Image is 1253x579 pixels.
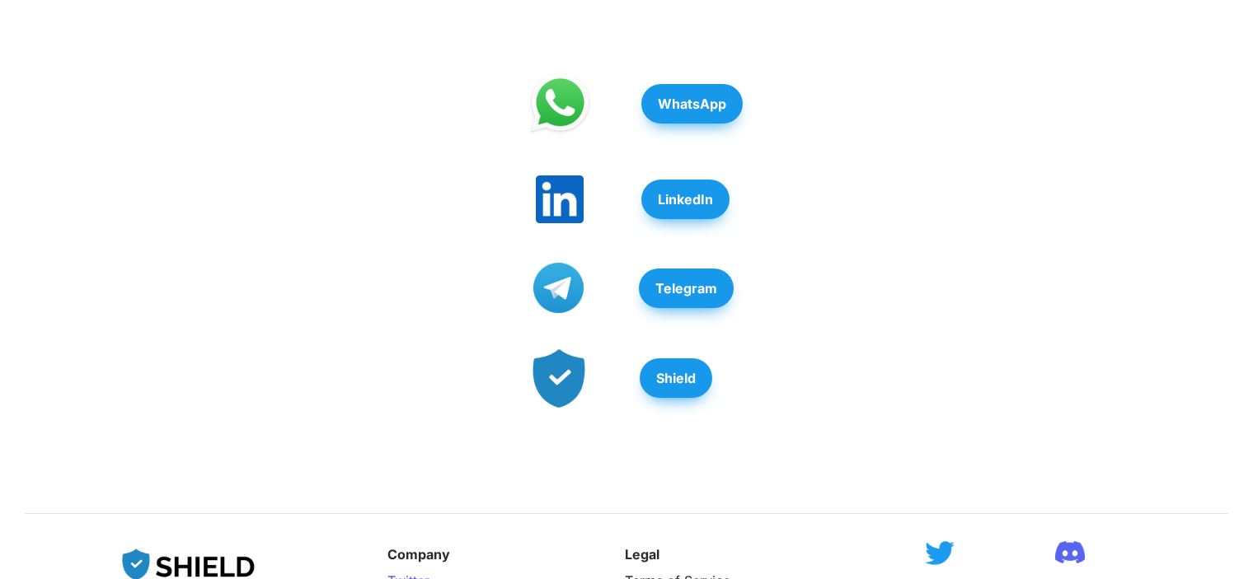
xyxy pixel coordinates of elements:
strong: Legal [625,546,659,563]
a: LinkedIn [641,171,730,227]
button: Telegram [639,268,734,308]
strong: LinkedIn [658,191,713,208]
button: WhatsApp [641,84,743,124]
strong: WhatsApp [658,96,726,112]
strong: Company [387,546,450,563]
strong: Shield [656,370,696,386]
button: Shield [640,358,712,398]
a: Shield [640,350,712,406]
button: LinkedIn [641,180,730,219]
a: WhatsApp [641,76,743,132]
a: Telegram [639,260,734,316]
strong: Telegram [655,280,717,297]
